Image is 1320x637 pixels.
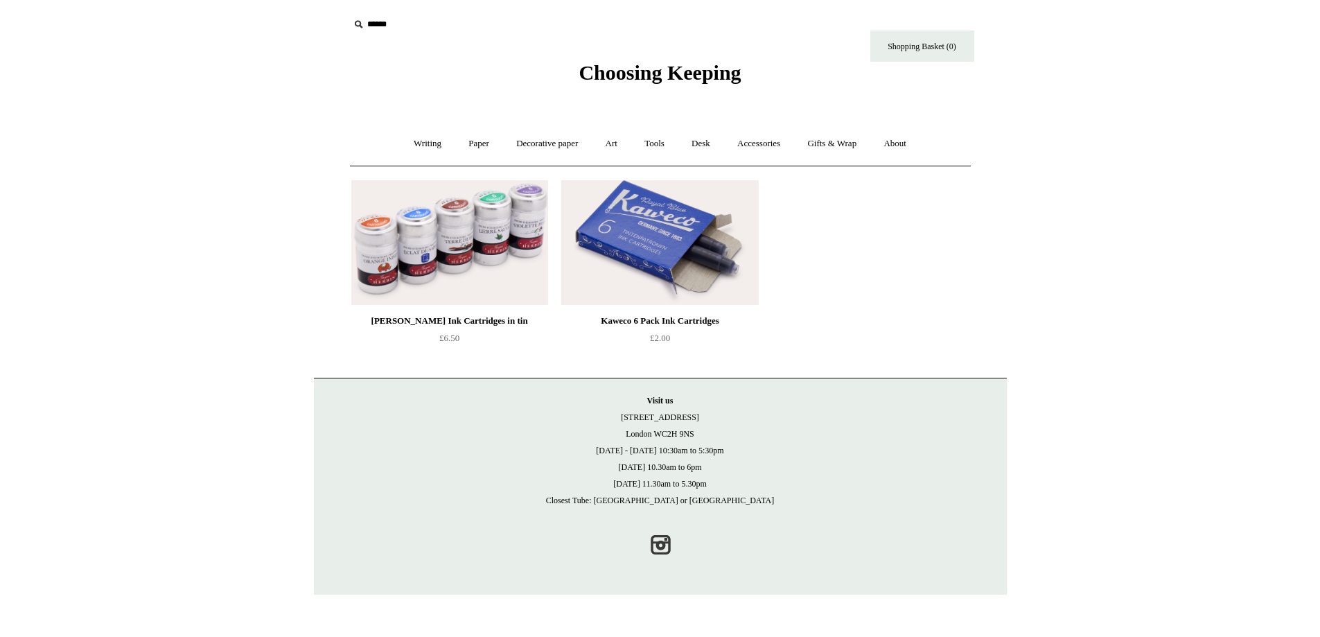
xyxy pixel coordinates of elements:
[647,396,674,405] strong: Visit us
[401,125,454,162] a: Writing
[679,125,723,162] a: Desk
[439,333,459,343] span: £6.50
[871,125,919,162] a: About
[561,313,758,369] a: Kaweco 6 Pack Ink Cartridges £2.00
[351,180,548,305] a: J. Herbin Ink Cartridges in tin J. Herbin Ink Cartridges in tin
[504,125,590,162] a: Decorative paper
[593,125,630,162] a: Art
[725,125,793,162] a: Accessories
[565,313,755,329] div: Kaweco 6 Pack Ink Cartridges
[355,313,545,329] div: [PERSON_NAME] Ink Cartridges in tin
[561,180,758,305] img: Kaweco 6 Pack Ink Cartridges
[632,125,677,162] a: Tools
[351,313,548,369] a: [PERSON_NAME] Ink Cartridges in tin £6.50
[328,392,993,509] p: [STREET_ADDRESS] London WC2H 9NS [DATE] - [DATE] 10:30am to 5:30pm [DATE] 10.30am to 6pm [DATE] 1...
[456,125,502,162] a: Paper
[579,72,741,82] a: Choosing Keeping
[870,30,974,62] a: Shopping Basket (0)
[645,530,676,560] a: Instagram
[795,125,869,162] a: Gifts & Wrap
[650,333,670,343] span: £2.00
[561,180,758,305] a: Kaweco 6 Pack Ink Cartridges Kaweco 6 Pack Ink Cartridges
[351,180,548,305] img: J. Herbin Ink Cartridges in tin
[579,61,741,84] span: Choosing Keeping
